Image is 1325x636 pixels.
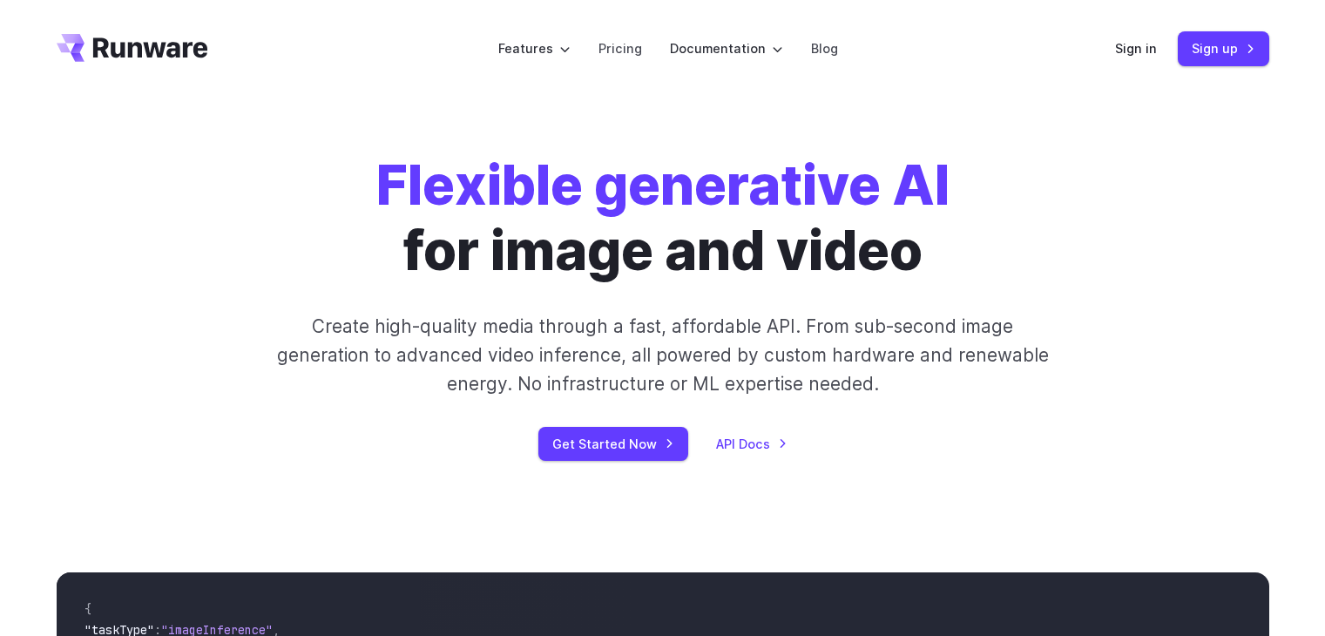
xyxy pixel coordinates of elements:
a: Sign in [1115,38,1157,58]
a: API Docs [716,434,788,454]
a: Pricing [598,38,642,58]
h1: for image and video [376,153,950,284]
a: Get Started Now [538,427,688,461]
label: Features [498,38,571,58]
label: Documentation [670,38,783,58]
a: Sign up [1178,31,1269,65]
span: { [85,601,91,617]
a: Go to / [57,34,208,62]
p: Create high-quality media through a fast, affordable API. From sub-second image generation to adv... [274,312,1051,399]
a: Blog [811,38,838,58]
strong: Flexible generative AI [376,152,950,218]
